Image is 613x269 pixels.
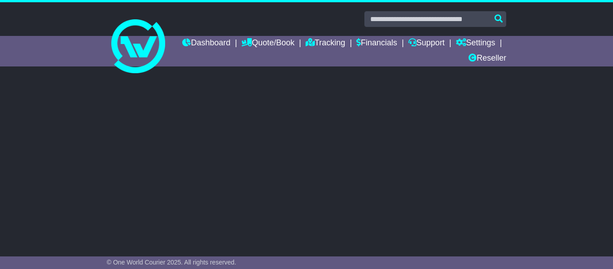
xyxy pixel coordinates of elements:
[241,36,294,51] a: Quote/Book
[107,259,236,266] span: © One World Courier 2025. All rights reserved.
[306,36,345,51] a: Tracking
[408,36,445,51] a: Support
[182,36,230,51] a: Dashboard
[356,36,397,51] a: Financials
[469,51,506,66] a: Reseller
[456,36,495,51] a: Settings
